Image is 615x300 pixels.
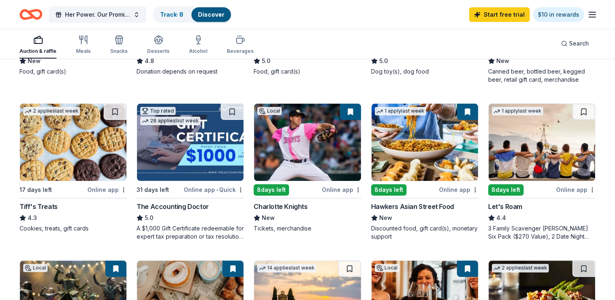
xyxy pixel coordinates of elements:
div: Dog toy(s), dog food [371,67,478,76]
button: Her Power. Our Promise | 25th Anniversary Gala [49,7,146,23]
div: Online app [439,185,478,195]
img: Image for The Accounting Doctor [137,104,243,181]
div: Canned beer, bottled beer, kegged beer, retail gift card, merchandise [488,67,595,84]
a: Start free trial [469,7,530,22]
span: 4.3 [28,213,37,223]
div: Auction & raffle [20,48,57,54]
button: Meals [76,32,91,59]
div: Let's Roam [488,202,522,211]
div: Discounted food, gift card(s), monetary support [371,224,478,241]
a: Image for Let's Roam1 applylast week8days leftOnline appLet's Roam4.43 Family Scavenger [PERSON_N... [488,103,595,241]
div: Local [257,107,282,115]
span: 5.0 [262,56,270,66]
div: Charlotte Knights [254,202,307,211]
div: Tiff's Treats [20,202,58,211]
img: Image for Let's Roam [489,104,595,181]
span: New [496,56,509,66]
div: 31 days left [137,185,169,195]
a: Image for Tiff's Treats2 applieslast week17 days leftOnline appTiff's Treats4.3Cookies, treats, g... [20,103,127,233]
div: 8 days left [254,184,289,196]
div: Top rated [140,107,176,115]
div: Alcohol [189,48,207,54]
div: 28 applies last week [140,117,200,125]
span: 4.8 [145,56,154,66]
button: Beverages [227,32,254,59]
button: Alcohol [189,32,207,59]
span: 4.4 [496,213,506,223]
a: Image for Charlotte KnightsLocal8days leftOnline appCharlotte KnightsNewTickets, merchandise [254,103,361,233]
span: New [379,213,392,223]
a: Image for Hawkers Asian Street Food1 applylast week8days leftOnline appHawkers Asian Street FoodN... [371,103,478,241]
div: Desserts [147,48,170,54]
span: Search [569,39,589,48]
div: Snacks [110,48,128,54]
div: Online app [87,185,127,195]
div: Online app [322,185,361,195]
div: Online app [556,185,595,195]
div: Food, gift card(s) [254,67,361,76]
div: 2 applies last week [492,264,549,272]
div: Cookies, treats, gift cards [20,224,127,233]
a: Home [20,5,42,24]
button: Auction & raffle [20,32,57,59]
div: Tickets, merchandise [254,224,361,233]
div: 8 days left [488,184,524,196]
div: The Accounting Doctor [137,202,209,211]
div: A $1,000 Gift Certificate redeemable for expert tax preparation or tax resolution services—recipi... [137,224,244,241]
span: • [216,187,218,193]
div: Online app Quick [184,185,244,195]
button: Snacks [110,32,128,59]
div: 17 days left [20,185,52,195]
div: Local [23,264,48,272]
button: Track· 8Discover [153,7,232,23]
a: Track· 8 [160,11,183,18]
span: New [28,56,41,66]
button: Search [554,35,595,52]
button: Desserts [147,32,170,59]
div: Food, gift card(s) [20,67,127,76]
div: Hawkers Asian Street Food [371,202,454,211]
div: Meals [76,48,91,54]
span: 5.0 [379,56,388,66]
a: Image for The Accounting DoctorTop rated28 applieslast week31 days leftOnline app•QuickThe Accoun... [137,103,244,241]
a: $10 in rewards [533,7,584,22]
div: 14 applies last week [257,264,316,272]
img: Image for Hawkers Asian Street Food [372,104,478,181]
div: 1 apply last week [375,107,426,115]
div: Beverages [227,48,254,54]
span: 5.0 [145,213,153,223]
img: Image for Tiff's Treats [20,104,126,181]
span: Her Power. Our Promise | 25th Anniversary Gala [65,10,130,20]
div: 3 Family Scavenger [PERSON_NAME] Six Pack ($270 Value), 2 Date Night Scavenger [PERSON_NAME] Two ... [488,224,595,241]
div: 8 days left [371,184,406,196]
img: Image for Charlotte Knights [254,104,361,181]
div: 1 apply last week [492,107,543,115]
div: 2 applies last week [23,107,80,115]
div: Local [375,264,399,272]
span: New [262,213,275,223]
div: Donation depends on request [137,67,244,76]
a: Discover [198,11,224,18]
